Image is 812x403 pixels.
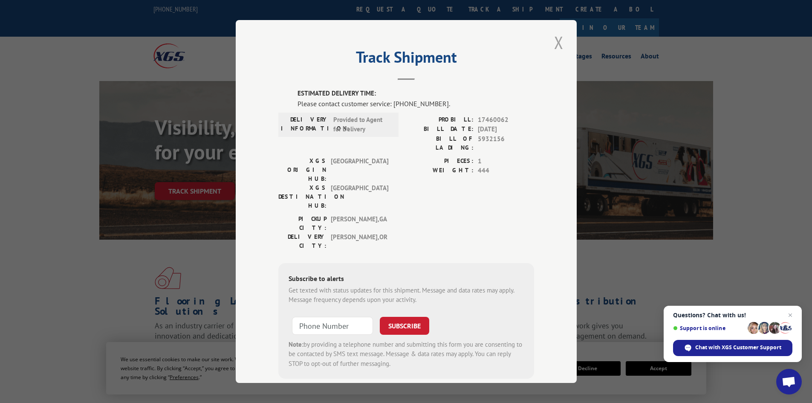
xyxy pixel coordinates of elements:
label: DELIVERY INFORMATION: [281,115,329,134]
span: Support is online [673,325,745,331]
div: Please contact customer service: [PHONE_NUMBER]. [298,99,534,109]
div: Get texted with status updates for this shipment. Message and data rates may apply. Message frequ... [289,286,524,305]
label: BILL OF LADING: [406,134,474,152]
span: Chat with XGS Customer Support [695,344,781,351]
span: 17460062 [478,115,534,125]
span: [PERSON_NAME] , GA [331,215,388,232]
strong: Note: [289,340,303,348]
label: XGS ORIGIN HUB: [278,157,327,183]
span: Provided to Agent for Delivery [333,115,391,134]
button: SUBSCRIBE [380,317,429,335]
label: PICKUP CITY: [278,215,327,232]
label: PIECES: [406,157,474,166]
div: by providing a telephone number and submitting this form you are consenting to be contacted by SM... [289,340,524,369]
label: BILL DATE: [406,125,474,134]
label: XGS DESTINATION HUB: [278,183,327,210]
div: Subscribe to alerts [289,273,524,286]
span: [PERSON_NAME] , OR [331,232,388,250]
span: Questions? Chat with us! [673,312,792,319]
span: [DATE] [478,125,534,134]
button: Close modal [552,31,566,54]
span: [GEOGRAPHIC_DATA] [331,183,388,210]
span: 444 [478,166,534,176]
label: WEIGHT: [406,166,474,176]
label: ESTIMATED DELIVERY TIME: [298,89,534,99]
a: Open chat [776,369,802,394]
label: PROBILL: [406,115,474,125]
span: Chat with XGS Customer Support [673,340,792,356]
input: Phone Number [292,317,373,335]
span: [GEOGRAPHIC_DATA] [331,157,388,183]
h2: Track Shipment [278,51,534,67]
span: 5932156 [478,134,534,152]
label: DELIVERY CITY: [278,232,327,250]
span: 1 [478,157,534,166]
